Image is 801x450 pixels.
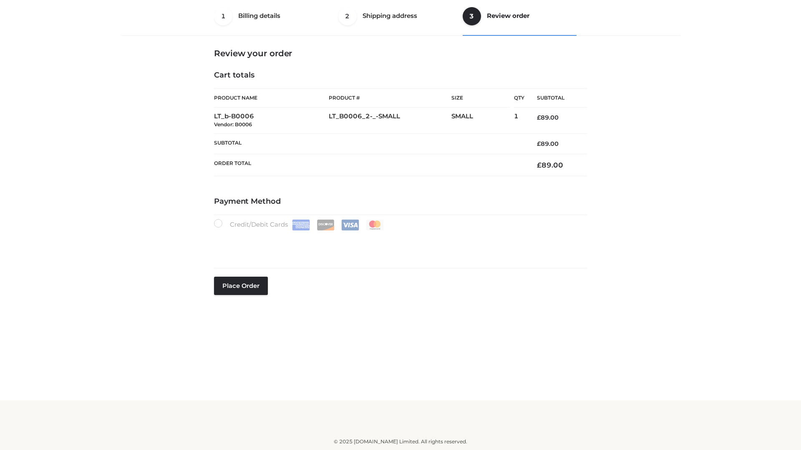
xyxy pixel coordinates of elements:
span: £ [537,140,541,147]
th: Qty [514,88,524,107]
h3: Review your order [214,48,587,58]
td: LT_b-B0006 [214,107,329,134]
small: Vendor: B0006 [214,121,252,127]
h4: Cart totals [214,71,587,80]
bdi: 89.00 [537,161,563,169]
img: Amex [292,220,310,230]
span: £ [537,114,541,121]
td: SMALL [451,107,514,134]
img: Discover [317,220,335,230]
bdi: 89.00 [537,114,559,121]
td: 1 [514,107,524,134]
bdi: 89.00 [537,140,559,147]
h4: Payment Method [214,197,587,206]
th: Order Total [214,154,524,176]
button: Place order [214,277,268,295]
img: Mastercard [366,220,384,230]
th: Product # [329,88,451,107]
div: © 2025 [DOMAIN_NAME] Limited. All rights reserved. [124,437,677,446]
th: Product Name [214,88,329,107]
img: Visa [341,220,359,230]
th: Subtotal [524,89,587,107]
th: Subtotal [214,133,524,154]
td: LT_B0006_2-_-SMALL [329,107,451,134]
th: Size [451,89,510,107]
label: Credit/Debit Cards [214,219,385,230]
span: £ [537,161,542,169]
iframe: Secure payment input frame [212,229,585,259]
